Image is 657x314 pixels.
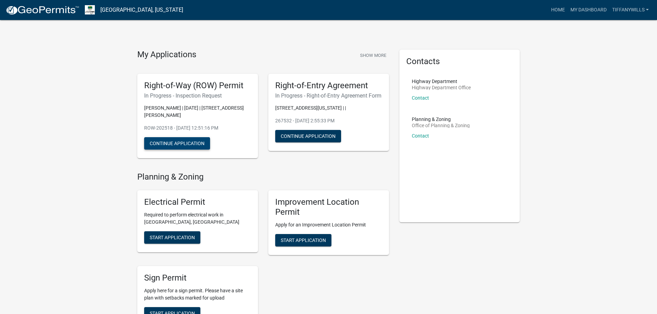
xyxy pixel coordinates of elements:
p: Required to perform electrical work in [GEOGRAPHIC_DATA], [GEOGRAPHIC_DATA] [144,211,251,226]
h5: Sign Permit [144,273,251,283]
span: Start Application [150,235,195,240]
p: ROW-202518 - [DATE] 12:51:16 PM [144,124,251,132]
a: tiffanywills [609,3,651,17]
h5: Right-of-Entry Agreement [275,81,382,91]
h5: Improvement Location Permit [275,197,382,217]
h5: Right-of-Way (ROW) Permit [144,81,251,91]
button: Start Application [275,234,331,246]
h4: Planning & Zoning [137,172,389,182]
span: Start Application [281,237,326,243]
h5: Electrical Permit [144,197,251,207]
button: Continue Application [275,130,341,142]
p: 267532 - [DATE] 2:55:33 PM [275,117,382,124]
p: [PERSON_NAME] | [DATE] | [STREET_ADDRESS][PERSON_NAME] [144,104,251,119]
a: Contact [412,133,429,139]
button: Show More [357,50,389,61]
p: [STREET_ADDRESS][US_STATE] | | [275,104,382,112]
p: Planning & Zoning [412,117,470,122]
a: Home [548,3,568,17]
button: Continue Application [144,137,210,150]
h6: In Progress - Right-of-Entry Agreement Form [275,92,382,99]
h6: In Progress - Inspection Request [144,92,251,99]
a: [GEOGRAPHIC_DATA], [US_STATE] [100,4,183,16]
h5: Contacts [406,57,513,67]
img: Morgan County, Indiana [85,5,95,14]
button: Start Application [144,231,200,244]
p: Highway Department [412,79,471,84]
p: Highway Department Office [412,85,471,90]
p: Office of Planning & Zoning [412,123,470,128]
h4: My Applications [137,50,196,60]
a: My Dashboard [568,3,609,17]
a: Contact [412,95,429,101]
p: Apply here for a sign permit. Please have a site plan with setbacks marked for upload [144,287,251,302]
p: Apply for an Improvement Location Permit [275,221,382,229]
